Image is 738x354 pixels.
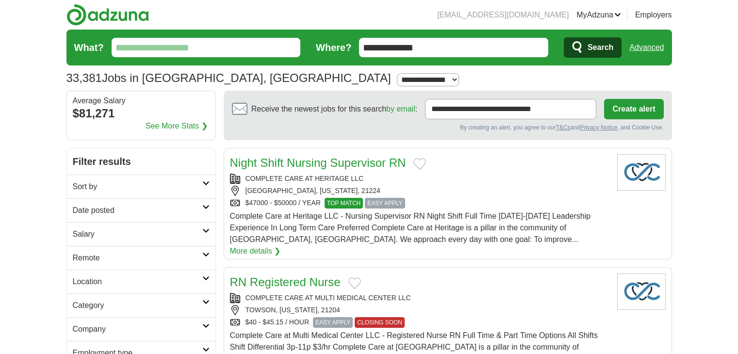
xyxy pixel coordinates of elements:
a: MyAdzuna [576,9,621,21]
img: Company logo [617,154,666,191]
div: Average Salary [73,97,210,105]
button: Search [564,37,622,58]
a: Remote [67,246,215,270]
h2: Company [73,323,202,335]
span: Complete Care at Heritage LLC - Nursing Supervisor RN Night Shift Full Time [DATE]-[DATE] Leaders... [230,212,591,243]
label: What? [74,40,104,55]
a: Category [67,293,215,317]
div: TOWSON, [US_STATE], 21204 [230,305,609,315]
li: [EMAIL_ADDRESS][DOMAIN_NAME] [437,9,569,21]
span: Search [588,38,613,57]
span: 33,381 [66,69,102,87]
a: See More Stats ❯ [146,120,208,132]
span: CLOSING SOON [355,317,405,328]
a: Advanced [629,38,664,57]
h2: Salary [73,228,202,240]
div: $47000 - $50000 / YEAR [230,198,609,209]
img: Company logo [617,274,666,310]
a: Night Shift Nursing Supervisor RN [230,156,406,169]
span: Receive the newest jobs for this search : [251,103,417,115]
div: [GEOGRAPHIC_DATA], [US_STATE], 21224 [230,186,609,196]
button: Create alert [604,99,663,119]
div: COMPLETE CARE AT HERITAGE LLC [230,174,609,184]
a: Location [67,270,215,293]
a: by email [386,105,415,113]
a: Employers [635,9,672,21]
a: More details ❯ [230,245,281,257]
h2: Date posted [73,205,202,216]
h2: Location [73,276,202,288]
span: EASY APPLY [313,317,353,328]
a: Sort by [67,175,215,198]
a: T&Cs [556,124,570,131]
a: Salary [67,222,215,246]
h2: Remote [73,252,202,264]
span: EASY APPLY [365,198,405,209]
img: Adzuna logo [66,4,149,26]
button: Add to favorite jobs [348,277,361,289]
a: Date posted [67,198,215,222]
h2: Sort by [73,181,202,193]
div: $81,271 [73,105,210,122]
button: Add to favorite jobs [413,158,426,170]
h2: Filter results [67,148,215,175]
a: RN Registered Nurse [230,275,341,289]
div: $40 - $45.15 / HOUR [230,317,609,328]
label: Where? [316,40,351,55]
a: Privacy Notice [580,124,617,131]
h2: Category [73,300,202,311]
div: COMPLETE CARE AT MULTI MEDICAL CENTER LLC [230,293,609,303]
h1: Jobs in [GEOGRAPHIC_DATA], [GEOGRAPHIC_DATA] [66,71,391,84]
span: TOP MATCH [325,198,363,209]
a: Company [67,317,215,341]
div: By creating an alert, you agree to our and , and Cookie Use. [232,123,664,132]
